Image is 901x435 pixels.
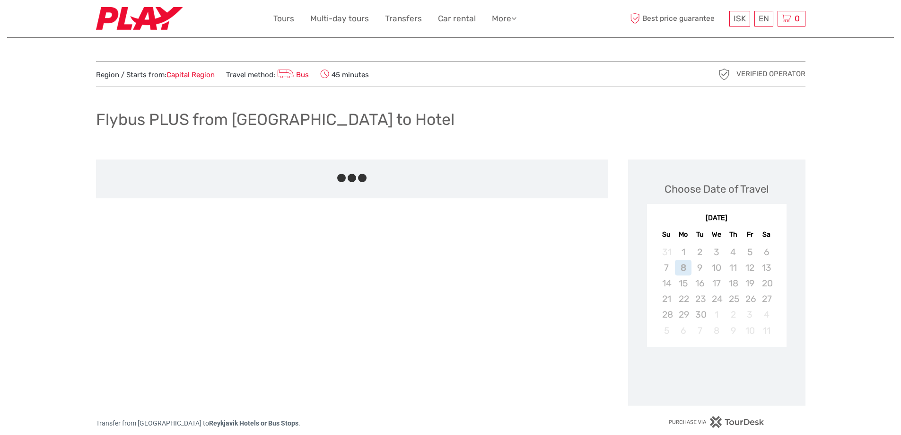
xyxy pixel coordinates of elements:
a: More [492,12,516,26]
div: Th [725,228,742,241]
div: Not available Sunday, August 31st, 2025 [658,244,675,260]
div: EN [754,11,773,27]
span: Region / Starts from: [96,70,215,80]
div: Not available Saturday, October 4th, 2025 [758,307,775,322]
div: Not available Monday, October 6th, 2025 [675,323,691,338]
div: Not available Friday, October 3rd, 2025 [742,307,758,322]
div: Su [658,228,675,241]
div: Not available Monday, September 15th, 2025 [675,275,691,291]
div: Not available Wednesday, September 17th, 2025 [708,275,725,291]
span: 45 minutes [320,68,369,81]
div: Not available Tuesday, October 7th, 2025 [691,323,708,338]
div: Not available Tuesday, September 16th, 2025 [691,275,708,291]
span: ISK [734,14,746,23]
div: Sa [758,228,775,241]
span: Best price guarantee [628,11,727,27]
div: Not available Saturday, October 11th, 2025 [758,323,775,338]
div: Not available Friday, September 19th, 2025 [742,275,758,291]
a: Tours [273,12,294,26]
div: Choose Date of Travel [665,182,769,196]
div: Not available Wednesday, September 3rd, 2025 [708,244,725,260]
div: Not available Friday, September 26th, 2025 [742,291,758,307]
div: Not available Friday, October 10th, 2025 [742,323,758,338]
a: Car rental [438,12,476,26]
div: Not available Monday, September 8th, 2025 [675,260,691,275]
div: Not available Saturday, September 6th, 2025 [758,244,775,260]
div: Not available Saturday, September 27th, 2025 [758,291,775,307]
div: Not available Tuesday, September 2nd, 2025 [691,244,708,260]
div: Not available Thursday, September 4th, 2025 [725,244,742,260]
div: Fr [742,228,758,241]
div: Not available Thursday, October 9th, 2025 [725,323,742,338]
span: . [298,419,300,427]
div: Tu [691,228,708,241]
img: Fly Play [96,7,183,30]
div: Not available Monday, September 1st, 2025 [675,244,691,260]
img: verified_operator_grey_128.png [717,67,732,82]
div: Not available Wednesday, October 1st, 2025 [708,307,725,322]
div: Not available Thursday, October 2nd, 2025 [725,307,742,322]
div: Not available Tuesday, September 9th, 2025 [691,260,708,275]
div: Not available Sunday, September 28th, 2025 [658,307,675,322]
div: Not available Sunday, September 14th, 2025 [658,275,675,291]
div: Not available Wednesday, September 10th, 2025 [708,260,725,275]
div: Not available Thursday, September 11th, 2025 [725,260,742,275]
div: We [708,228,725,241]
div: Not available Sunday, September 7th, 2025 [658,260,675,275]
strong: Reykjavik Hotels or Bus Stops [209,419,298,427]
span: Transfer from [GEOGRAPHIC_DATA] to [96,419,298,427]
div: Not available Wednesday, September 24th, 2025 [708,291,725,307]
div: Mo [675,228,691,241]
div: Not available Sunday, October 5th, 2025 [658,323,675,338]
div: Not available Sunday, September 21st, 2025 [658,291,675,307]
div: Not available Saturday, September 20th, 2025 [758,275,775,291]
span: 0 [793,14,801,23]
div: Not available Wednesday, October 8th, 2025 [708,323,725,338]
img: PurchaseViaTourDesk.png [668,416,764,428]
div: Not available Monday, September 29th, 2025 [675,307,691,322]
div: Not available Tuesday, September 30th, 2025 [691,307,708,322]
a: Capital Region [166,71,215,79]
a: Bus [275,71,309,79]
a: Transfers [385,12,422,26]
span: Verified Operator [736,69,805,79]
h1: Flybus PLUS from [GEOGRAPHIC_DATA] to Hotel [96,110,455,129]
div: [DATE] [647,213,787,223]
div: month 2025-09 [650,244,783,338]
div: Not available Monday, September 22nd, 2025 [675,291,691,307]
div: Not available Friday, September 12th, 2025 [742,260,758,275]
div: Loading... [714,372,720,378]
div: Not available Thursday, September 18th, 2025 [725,275,742,291]
span: Travel method: [226,68,309,81]
div: Not available Thursday, September 25th, 2025 [725,291,742,307]
div: Not available Friday, September 5th, 2025 [742,244,758,260]
div: Not available Saturday, September 13th, 2025 [758,260,775,275]
a: Multi-day tours [310,12,369,26]
div: Not available Tuesday, September 23rd, 2025 [691,291,708,307]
